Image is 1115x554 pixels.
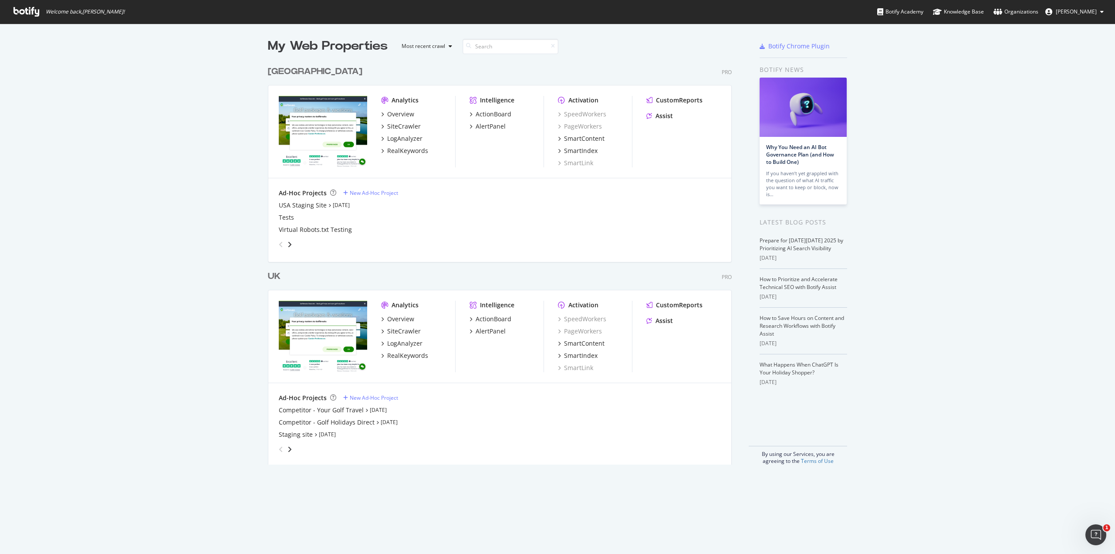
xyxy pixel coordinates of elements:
[558,327,602,336] a: PageWorkers
[395,39,456,53] button: Most recent crawl
[760,293,847,301] div: [DATE]
[1056,8,1097,15] span: Jack Simkins
[350,394,398,401] div: New Ad-Hoc Project
[381,315,414,323] a: Overview
[933,7,984,16] div: Knowledge Base
[381,418,398,426] a: [DATE]
[381,327,421,336] a: SiteCrawler
[470,122,506,131] a: AlertPanel
[760,237,843,252] a: Prepare for [DATE][DATE] 2025 by Prioritizing AI Search Visibility
[646,96,703,105] a: CustomReports
[564,351,598,360] div: SmartIndex
[381,351,428,360] a: RealKeywords
[760,42,830,51] a: Botify Chrome Plugin
[279,96,367,167] img: www.golfbreaks.com/en-us/
[268,37,388,55] div: My Web Properties
[279,201,327,210] a: USA Staging Site
[558,110,606,119] a: SpeedWorkers
[392,96,419,105] div: Analytics
[558,159,593,167] a: SmartLink
[760,65,847,75] div: Botify news
[480,96,514,105] div: Intelligence
[381,134,422,143] a: LogAnalyzer
[766,170,840,198] div: If you haven’t yet grappled with the question of what AI traffic you want to keep or block, now is…
[387,315,414,323] div: Overview
[558,339,605,348] a: SmartContent
[476,122,506,131] div: AlertPanel
[877,7,923,16] div: Botify Academy
[558,351,598,360] a: SmartIndex
[476,315,511,323] div: ActionBoard
[387,351,428,360] div: RealKeywords
[801,457,834,465] a: Terms of Use
[343,189,398,197] a: New Ad-Hoc Project
[558,315,606,323] a: SpeedWorkers
[268,270,284,283] a: UK
[760,361,838,376] a: What Happens When ChatGPT Is Your Holiday Shopper?
[476,327,506,336] div: AlertPanel
[275,238,287,252] div: angle-left
[568,96,598,105] div: Activation
[558,146,598,155] a: SmartIndex
[760,378,847,386] div: [DATE]
[279,394,327,402] div: Ad-Hoc Projects
[46,8,125,15] span: Welcome back, [PERSON_NAME] !
[279,301,367,371] img: www.golfbreaks.com/en-gb/
[279,430,313,439] a: Staging site
[749,446,847,465] div: By using our Services, you are agreeing to the
[558,122,602,131] a: PageWorkers
[558,364,593,372] a: SmartLink
[275,442,287,456] div: angle-left
[268,55,739,465] div: grid
[564,146,598,155] div: SmartIndex
[655,112,673,120] div: Assist
[722,68,732,76] div: Pro
[392,301,419,309] div: Analytics
[655,316,673,325] div: Assist
[343,394,398,401] a: New Ad-Hoc Project
[1103,524,1110,531] span: 1
[279,406,364,415] a: Competitor - Your Golf Travel
[319,431,336,438] a: [DATE]
[279,213,294,222] div: Tests
[333,201,350,209] a: [DATE]
[463,39,558,54] input: Search
[279,189,327,197] div: Ad-Hoc Projects
[722,273,732,281] div: Pro
[760,254,847,262] div: [DATE]
[381,146,428,155] a: RealKeywords
[476,110,511,119] div: ActionBoard
[568,301,598,309] div: Activation
[564,339,605,348] div: SmartContent
[470,110,511,119] a: ActionBoard
[656,301,703,309] div: CustomReports
[656,96,703,105] div: CustomReports
[470,327,506,336] a: AlertPanel
[766,143,834,166] a: Why You Need an AI Bot Governance Plan (and How to Build One)
[381,110,414,119] a: Overview
[760,78,847,137] img: Why You Need an AI Bot Governance Plan (and How to Build One)
[387,339,422,348] div: LogAnalyzer
[350,189,398,197] div: New Ad-Hoc Project
[760,275,838,291] a: How to Prioritize and Accelerate Technical SEO with Botify Assist
[268,270,280,283] div: UK
[381,339,422,348] a: LogAnalyzer
[387,122,421,131] div: SiteCrawler
[993,7,1038,16] div: Organizations
[646,112,673,120] a: Assist
[268,65,366,78] a: [GEOGRAPHIC_DATA]
[279,225,352,234] a: Virtual Robots.txt Testing
[279,418,375,427] a: Competitor - Golf Holidays Direct
[646,316,673,325] a: Assist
